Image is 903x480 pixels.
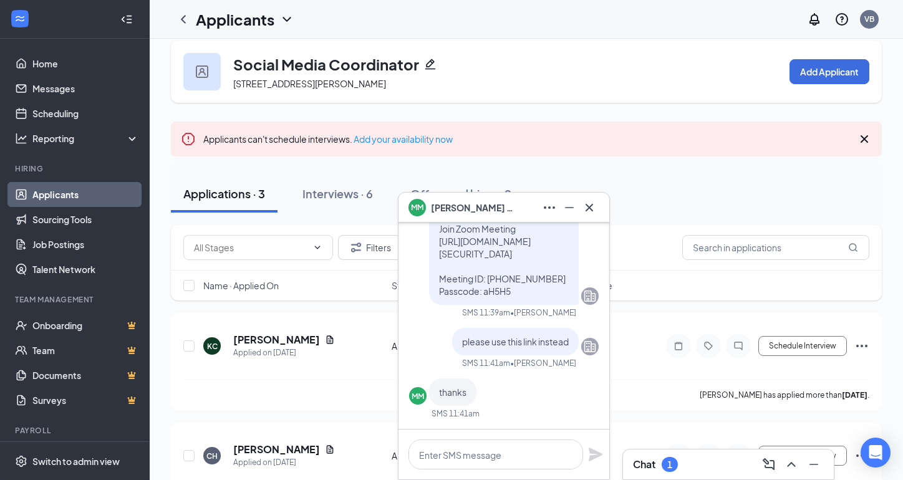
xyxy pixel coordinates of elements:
div: VB [864,14,874,24]
span: [STREET_ADDRESS][PERSON_NAME] [233,78,386,89]
button: Schedule Interview [758,446,847,466]
a: Add your availability now [354,133,453,145]
input: All Stages [194,241,307,254]
svg: MagnifyingGlass [848,242,858,252]
svg: ChevronLeft [176,12,191,27]
a: Scheduling [32,101,139,126]
a: SurveysCrown [32,388,139,413]
a: Job Postings [32,232,139,257]
a: Sourcing Tools [32,207,139,232]
div: SMS 11:41am [462,358,510,368]
a: OnboardingCrown [32,313,139,338]
h5: [PERSON_NAME] [233,333,320,347]
a: Home [32,51,139,76]
h1: Applicants [196,9,274,30]
span: Applicants can't schedule interviews. [203,133,453,145]
div: Switch to admin view [32,455,120,468]
a: TeamCrown [32,338,139,363]
div: MM [412,391,424,401]
svg: Settings [15,455,27,468]
svg: Document [325,335,335,345]
button: Schedule Interview [758,336,847,356]
svg: Ellipses [854,448,869,463]
svg: Pencil [424,58,437,70]
div: Application [392,449,482,462]
svg: ChevronDown [279,12,294,27]
svg: Notifications [807,12,822,27]
div: SMS 11:39am [462,307,510,318]
a: Talent Network [32,257,139,282]
div: Offers and hires · 0 [410,186,512,201]
button: Minimize [559,198,579,218]
svg: Ellipses [854,338,869,353]
svg: ChevronUp [784,457,799,472]
span: Name · Applied On [203,279,279,292]
button: Cross [579,198,599,218]
span: • [PERSON_NAME] [510,358,576,368]
a: Messages [32,76,139,101]
svg: Minimize [562,200,577,215]
svg: Ellipses [542,200,557,215]
span: • [PERSON_NAME] [510,307,576,318]
button: Ellipses [539,198,559,218]
div: KC [207,341,218,352]
svg: Cross [582,200,597,215]
svg: Filter [349,240,364,255]
div: Applied on [DATE] [233,456,335,469]
div: Hiring [15,163,137,174]
svg: Note [671,341,686,351]
svg: Company [582,289,597,304]
b: [DATE] [842,390,867,400]
div: Payroll [15,425,137,436]
svg: WorkstreamLogo [14,12,26,25]
svg: ChevronDown [312,242,322,252]
img: user icon [196,65,208,78]
svg: ChatInactive [731,341,746,351]
button: ChevronUp [781,454,801,474]
button: Filter Filters [338,235,402,260]
a: Applicants [32,182,139,207]
p: [PERSON_NAME] has applied more than . [700,390,869,400]
a: DocumentsCrown [32,363,139,388]
svg: Minimize [806,457,821,472]
svg: Plane [588,447,603,462]
div: Open Intercom Messenger [861,438,891,468]
svg: Error [181,132,196,146]
svg: Collapse [120,13,133,26]
div: Interviews · 6 [302,186,373,201]
button: ComposeMessage [759,454,779,474]
span: [PERSON_NAME] MACTAL [431,201,518,214]
svg: ComposeMessage [761,457,776,472]
div: Applications · 3 [183,186,265,201]
svg: Document [325,444,335,454]
h5: [PERSON_NAME] [233,443,320,456]
h3: Chat [633,458,655,471]
svg: Tag [701,341,716,351]
span: thanks [439,386,466,398]
svg: QuestionInfo [834,12,849,27]
div: Application [392,340,482,352]
svg: Analysis [15,132,27,145]
svg: Company [582,339,597,354]
div: Team Management [15,294,137,305]
span: please use this link instead [462,336,569,347]
span: Stage [392,279,417,292]
input: Search in applications [682,235,869,260]
div: Reporting [32,132,140,145]
h3: Social Media Coordinator [233,54,419,75]
div: SMS 11:41am [432,408,480,419]
div: CH [206,451,218,461]
svg: Cross [857,132,872,146]
div: Applied on [DATE] [233,347,335,359]
button: Add Applicant [790,59,869,84]
button: Minimize [804,454,824,474]
div: 1 [667,459,672,470]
